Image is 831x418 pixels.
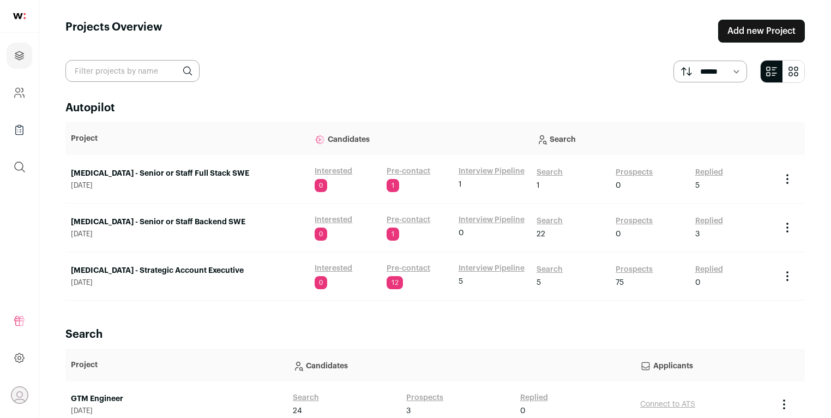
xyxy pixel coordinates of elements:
[695,264,723,275] a: Replied
[65,20,162,43] h1: Projects Overview
[387,228,399,241] span: 1
[387,166,430,177] a: Pre-contact
[65,327,805,342] h2: Search
[537,277,541,288] span: 5
[537,264,563,275] a: Search
[71,393,282,404] a: GTM Engineer
[293,405,302,416] span: 24
[65,100,805,116] h2: Autopilot
[71,217,304,228] a: [MEDICAL_DATA] - Senior or Staff Backend SWE
[71,407,282,415] span: [DATE]
[537,128,769,150] p: Search
[387,276,403,289] span: 12
[459,263,525,274] a: Interview Pipeline
[459,276,463,287] span: 5
[718,20,805,43] a: Add new Project
[537,167,563,178] a: Search
[71,265,304,276] a: [MEDICAL_DATA] - Strategic Account Executive
[459,166,525,177] a: Interview Pipeline
[781,270,794,283] button: Project Actions
[71,360,282,371] p: Project
[315,263,352,274] a: Interested
[406,405,411,416] span: 3
[7,117,32,143] a: Company Lists
[616,167,653,178] a: Prospects
[387,263,430,274] a: Pre-contact
[695,229,700,240] span: 3
[459,228,464,238] span: 0
[387,179,399,192] span: 1
[616,216,653,226] a: Prospects
[293,354,629,376] p: Candidates
[13,13,26,19] img: wellfound-shorthand-0d5821cbd27db2630d0214b213865d53afaa358527fdda9d0ea32b1df1b89c2c.svg
[695,167,723,178] a: Replied
[537,216,563,226] a: Search
[315,276,327,289] span: 0
[695,180,700,191] span: 5
[71,181,304,190] span: [DATE]
[71,230,304,238] span: [DATE]
[695,216,723,226] a: Replied
[616,264,653,275] a: Prospects
[315,128,526,150] p: Candidates
[71,278,304,287] span: [DATE]
[616,277,624,288] span: 75
[537,229,545,240] span: 22
[459,214,525,225] a: Interview Pipeline
[695,277,701,288] span: 0
[537,180,540,191] span: 1
[781,221,794,234] button: Project Actions
[71,133,304,144] p: Project
[616,229,621,240] span: 0
[640,401,695,408] a: Connect to ATS
[520,405,526,416] span: 0
[406,392,443,403] a: Prospects
[11,386,28,404] button: Open dropdown
[315,214,352,225] a: Interested
[7,43,32,69] a: Projects
[387,214,430,225] a: Pre-contact
[640,354,767,376] p: Applicants
[65,60,200,82] input: Filter projects by name
[293,392,319,403] a: Search
[315,166,352,177] a: Interested
[459,179,462,190] span: 1
[520,392,548,403] a: Replied
[616,180,621,191] span: 0
[781,172,794,186] button: Project Actions
[315,228,327,241] span: 0
[71,168,304,179] a: [MEDICAL_DATA] - Senior or Staff Full Stack SWE
[7,80,32,106] a: Company and ATS Settings
[778,398,791,411] button: Project Actions
[315,179,327,192] span: 0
